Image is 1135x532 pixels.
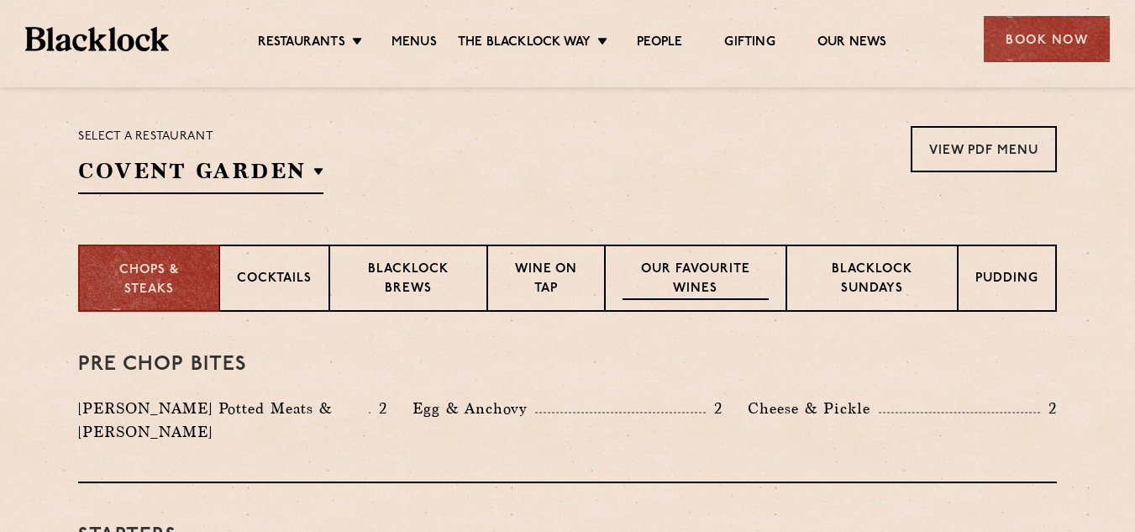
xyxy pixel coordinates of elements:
a: Restaurants [258,34,345,53]
a: Menus [391,34,437,53]
h2: Covent Garden [78,156,323,194]
img: BL_Textured_Logo-footer-cropped.svg [25,27,169,51]
p: Select a restaurant [78,126,323,148]
p: Cheese & Pickle [748,397,879,420]
a: The Blacklock Way [458,34,591,53]
p: Blacklock Sundays [804,261,940,300]
a: People [637,34,682,53]
p: Blacklock Brews [347,261,470,300]
p: Wine on Tap [505,261,587,300]
p: [PERSON_NAME] Potted Meats & [PERSON_NAME] [78,397,369,444]
div: Book Now [984,16,1110,62]
a: Gifting [724,34,775,53]
p: Cocktails [237,270,312,291]
p: Our favourite wines [623,261,768,300]
a: Our News [817,34,887,53]
h3: Pre Chop Bites [78,354,1057,376]
p: Egg & Anchovy [412,397,535,420]
p: Chops & Steaks [97,261,202,299]
p: 2 [1040,398,1057,419]
a: View PDF Menu [911,126,1057,172]
p: 2 [370,398,387,419]
p: 2 [706,398,723,419]
p: Pudding [975,270,1038,291]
